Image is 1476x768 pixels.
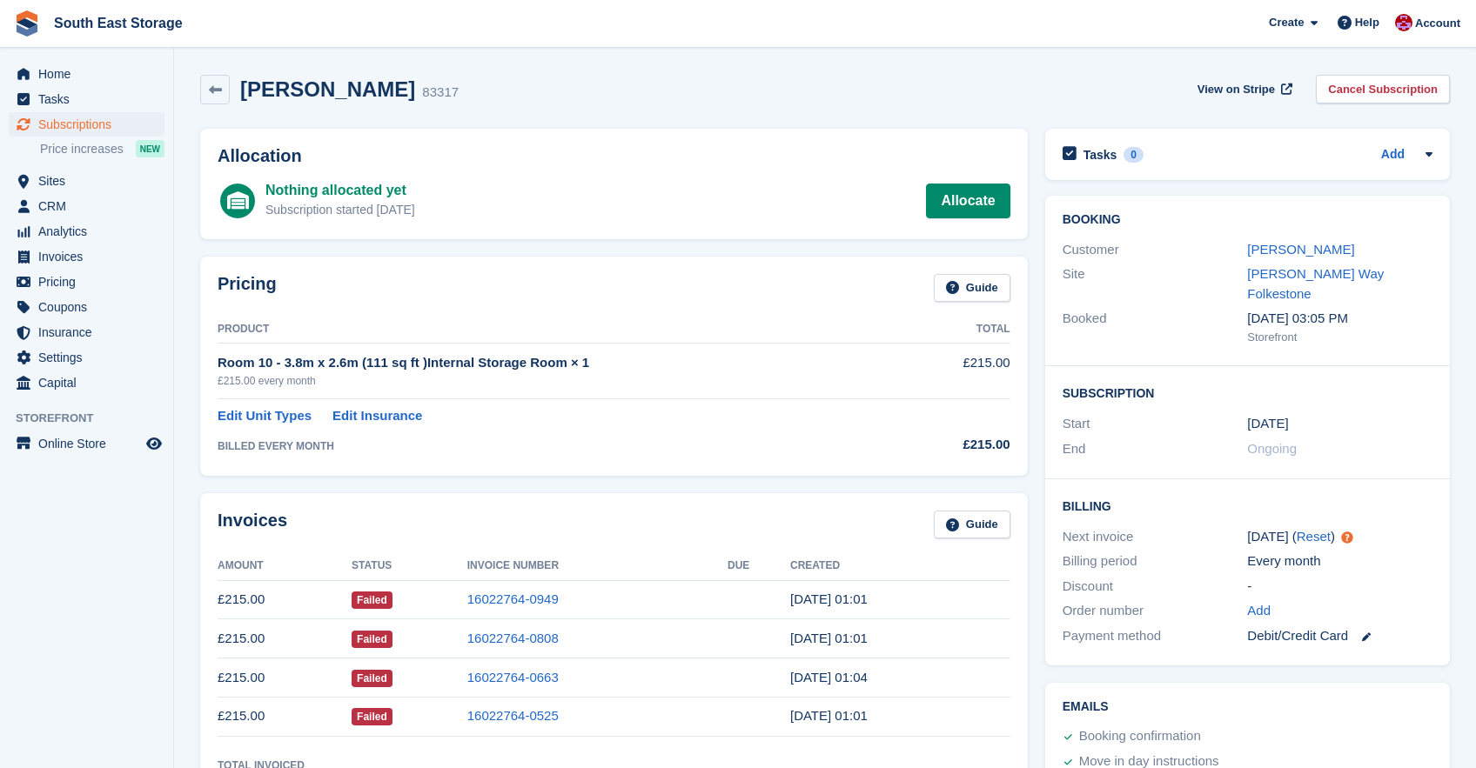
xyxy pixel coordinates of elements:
[218,146,1010,166] h2: Allocation
[218,373,921,389] div: £215.00 every month
[1063,700,1432,714] h2: Emails
[1063,626,1248,646] div: Payment method
[265,201,415,219] div: Subscription started [DATE]
[1084,147,1117,163] h2: Tasks
[9,244,164,269] a: menu
[38,371,143,395] span: Capital
[218,552,352,580] th: Amount
[728,552,790,580] th: Due
[1355,14,1379,31] span: Help
[1395,14,1412,31] img: Roger Norris
[38,219,143,244] span: Analytics
[1381,145,1405,165] a: Add
[921,316,1010,344] th: Total
[218,697,352,736] td: £215.00
[38,431,143,456] span: Online Store
[790,708,868,723] time: 2025-04-26 00:01:05 UTC
[467,708,559,723] a: 16022764-0525
[218,658,352,698] td: £215.00
[38,112,143,137] span: Subscriptions
[1247,441,1297,456] span: Ongoing
[352,670,392,687] span: Failed
[38,62,143,86] span: Home
[9,87,164,111] a: menu
[1247,527,1432,547] div: [DATE] ( )
[422,83,459,103] div: 83317
[790,552,1010,580] th: Created
[38,295,143,319] span: Coupons
[9,320,164,344] a: menu
[1247,414,1288,434] time: 2025-04-26 00:00:00 UTC
[467,670,559,685] a: 16022764-0663
[136,140,164,157] div: NEW
[934,274,1010,303] a: Guide
[1063,601,1248,621] div: Order number
[38,169,143,193] span: Sites
[1063,497,1432,514] h2: Billing
[9,112,164,137] a: menu
[352,591,392,609] span: Failed
[1063,309,1248,345] div: Booked
[218,438,921,454] div: BILLED EVERY MONTH
[16,410,173,427] span: Storefront
[1247,329,1432,346] div: Storefront
[240,77,415,101] h2: [PERSON_NAME]
[9,270,164,294] a: menu
[9,194,164,218] a: menu
[1063,240,1248,260] div: Customer
[218,353,921,373] div: Room 10 - 3.8m x 2.6m (111 sq ft )Internal Storage Room × 1
[1247,266,1384,301] a: [PERSON_NAME] Way Folkestone
[1063,384,1432,401] h2: Subscription
[47,9,190,37] a: South East Storage
[1247,242,1354,257] a: [PERSON_NAME]
[9,62,164,86] a: menu
[921,344,1010,398] td: £215.00
[1247,309,1432,329] div: [DATE] 03:05 PM
[467,552,728,580] th: Invoice Number
[218,274,277,303] h2: Pricing
[218,580,352,619] td: £215.00
[921,435,1010,455] div: £215.00
[467,631,559,645] a: 16022764-0808
[1079,726,1201,747] div: Booking confirmation
[1339,530,1355,545] div: Tooltip anchor
[1247,551,1432,571] div: Every month
[38,345,143,370] span: Settings
[352,552,467,580] th: Status
[926,184,1010,218] a: Allocate
[1191,75,1296,104] a: View on Stripe
[38,270,143,294] span: Pricing
[1316,75,1450,104] a: Cancel Subscription
[332,406,422,426] a: Edit Insurance
[467,591,559,606] a: 16022764-0949
[1063,551,1248,571] div: Billing period
[40,141,124,157] span: Price increases
[218,316,921,344] th: Product
[38,87,143,111] span: Tasks
[9,371,164,395] a: menu
[144,433,164,454] a: Preview store
[218,406,312,426] a: Edit Unit Types
[352,708,392,725] span: Failed
[1063,527,1248,547] div: Next invoice
[40,139,164,158] a: Price increases NEW
[1269,14,1304,31] span: Create
[1247,577,1432,597] div: -
[934,511,1010,539] a: Guide
[1063,577,1248,597] div: Discount
[9,295,164,319] a: menu
[38,194,143,218] span: CRM
[1247,626,1432,646] div: Debit/Credit Card
[9,431,164,456] a: menu
[1415,15,1460,32] span: Account
[9,169,164,193] a: menu
[1063,213,1432,227] h2: Booking
[1297,529,1331,544] a: Reset
[1063,414,1248,434] div: Start
[352,631,392,648] span: Failed
[790,591,868,606] time: 2025-07-26 00:01:53 UTC
[1198,81,1275,98] span: View on Stripe
[790,670,868,685] time: 2025-05-26 00:04:12 UTC
[1063,264,1248,304] div: Site
[9,219,164,244] a: menu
